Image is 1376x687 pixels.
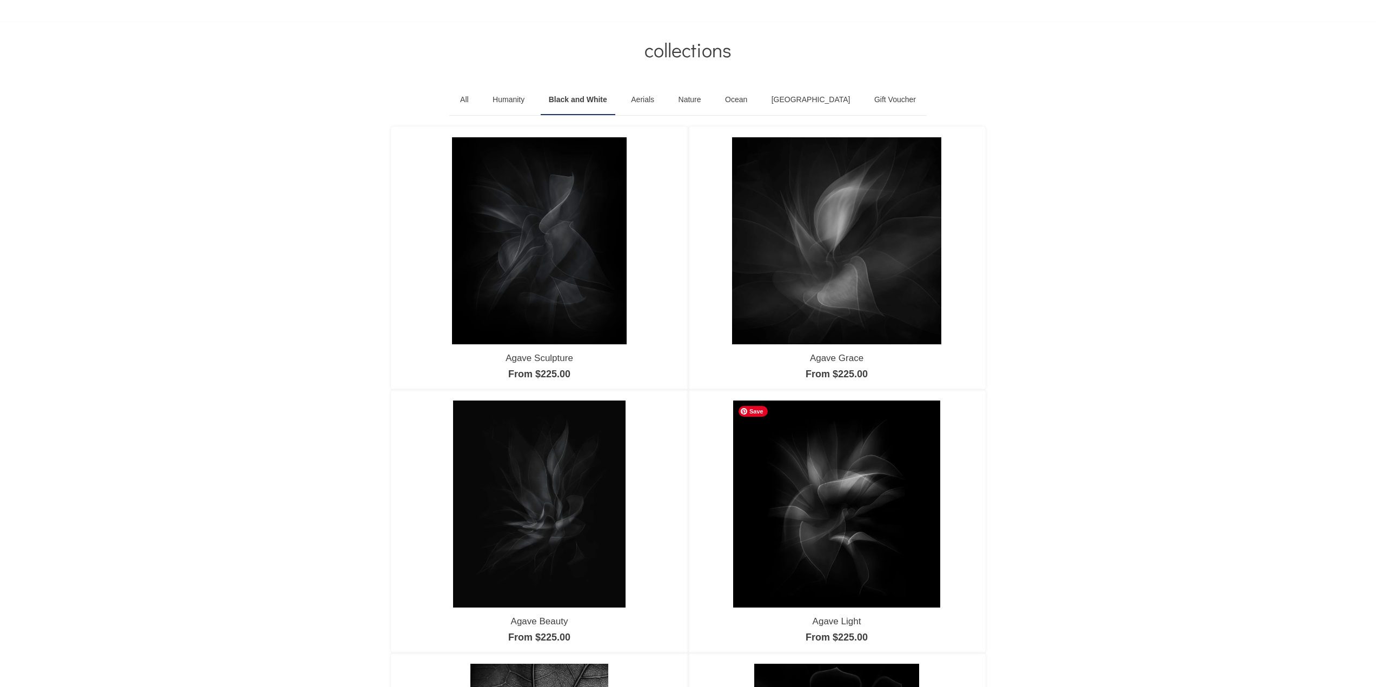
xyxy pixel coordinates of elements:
a: From $225.00 [508,369,570,379]
a: Ocean [717,85,755,115]
img: Agave Light [733,401,940,608]
a: Agave Sculpture [506,353,573,363]
a: Nature [670,85,709,115]
a: Agave Grace [810,353,863,363]
span: collections [644,37,732,63]
a: All [452,85,477,115]
a: Humanity [484,85,533,115]
a: Agave Beauty [511,616,568,626]
a: Black and White [541,85,615,115]
img: Agave Beauty [453,401,626,607]
a: Aerials [623,85,662,115]
a: Gift Voucher [866,85,924,115]
a: From $225.00 [806,632,868,643]
img: Agave Sculpture [452,137,626,344]
a: [GEOGRAPHIC_DATA] [763,85,859,115]
a: From $225.00 [508,632,570,643]
img: Agave Grace [732,137,941,344]
a: From $225.00 [806,369,868,379]
a: Agave Light [813,616,861,626]
span: Save [739,406,768,417]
